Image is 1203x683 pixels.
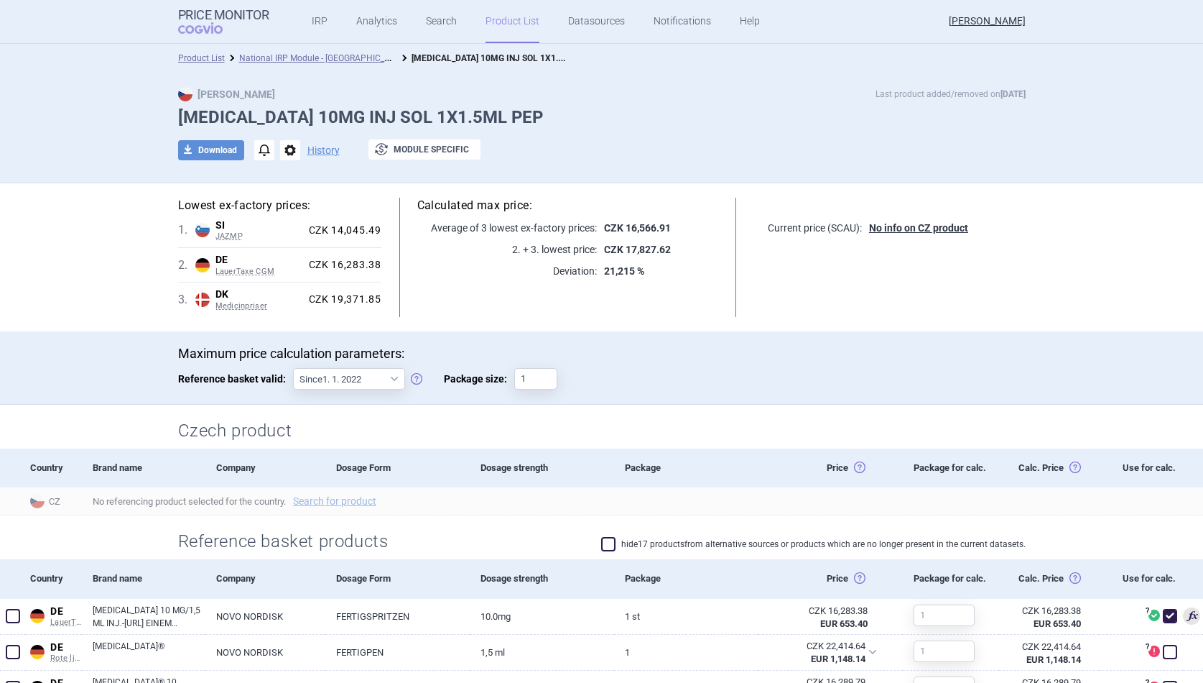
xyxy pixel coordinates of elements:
[875,87,1026,101] p: Last product added/removed on
[225,51,397,65] li: National IRP Module - Czechia
[205,599,326,634] a: NOVO NORDISK
[178,291,195,308] span: 3 .
[178,198,381,214] h5: Lowest ex-factory prices:
[178,257,195,274] span: 2 .
[178,140,244,160] button: Download
[215,232,303,242] span: JAZMP
[470,559,614,598] div: Dosage strength
[215,301,303,311] span: Medicinpriser
[303,259,381,272] div: CZK 16,283.38
[412,50,595,64] strong: [MEDICAL_DATA] 10MG INJ SOL 1X1.5ML PEP
[178,8,269,22] strong: Price Monitor
[604,265,644,277] strong: 21,215 %
[820,618,868,629] strong: EUR 653.40
[1034,618,1081,629] strong: EUR 653.40
[215,219,303,232] span: SI
[26,491,82,510] span: CZ
[325,635,470,670] a: FERTIGPEN
[999,635,1098,672] a: CZK 22,414.64EUR 1,148.14
[601,537,1026,551] label: hide 17 products from alternative sources or products which are no longer present in the current ...
[303,224,381,237] div: CZK 14,045.49
[417,264,597,278] p: Deviation:
[914,641,975,662] input: 1
[999,559,1098,598] div: Calc. Price
[325,559,470,598] div: Dosage Form
[614,599,758,634] a: 1 St
[215,267,303,277] span: LauerTaxe CGM
[50,618,82,628] span: LauerTaxe CGM
[26,638,82,664] a: DEDERote liste
[30,494,45,508] img: Czech Republic
[604,222,671,234] strong: CZK 16,566.91
[999,599,1098,636] a: CZK 16,283.38EUR 653.40
[195,293,210,307] img: Denmark
[769,605,868,618] div: CZK 16,283.38
[1183,608,1200,625] span: 2nd lowest price
[215,288,303,301] span: DK
[50,605,82,618] span: DE
[50,641,82,654] span: DE
[903,559,999,598] div: Package for calc.
[82,449,205,487] div: Brand name
[1000,89,1026,99] strong: [DATE]
[368,139,480,160] button: Module specific
[26,602,82,628] a: DEDELauerTaxe CGM
[470,599,614,634] a: 10.0mg
[444,368,514,390] span: Package size:
[82,559,205,598] div: Brand name
[758,449,903,487] div: Price
[1010,605,1080,618] div: CZK 16,283.38
[614,559,758,598] div: Package
[325,449,470,487] div: Dosage Form
[50,654,82,664] span: Rote liste
[754,221,862,235] p: Current price (SCAU):
[614,635,758,670] a: 1
[93,640,205,666] a: [MEDICAL_DATA]®
[303,293,381,306] div: CZK 19,371.85
[178,530,400,554] h2: Reference basket products
[195,258,210,272] img: Germany
[758,635,886,671] div: CZK 22,414.64EUR 1,148.14
[178,53,225,63] a: Product List
[178,107,1026,128] h1: [MEDICAL_DATA] 10MG INJ SOL 1X1.5ML PEP
[769,605,868,631] abbr: SP-CAU-010 Německo
[768,640,865,666] abbr: SP-CAU-010 Německo hrazené LP na recept
[26,559,82,598] div: Country
[811,654,865,664] strong: EUR 1,148.14
[178,8,269,35] a: Price MonitorCOGVIO
[205,559,326,598] div: Company
[325,599,470,634] a: FERTIGSPRITZEN
[178,51,225,65] li: Product List
[30,645,45,659] img: Germany
[470,635,614,670] a: 1,5 ml
[768,640,865,653] div: CZK 22,414.64
[999,449,1098,487] div: Calc. Price
[178,346,1026,362] p: Maximum price calculation parameters:
[614,449,758,487] div: Package
[1099,449,1183,487] div: Use for calc.
[293,368,405,390] select: Reference basket valid:
[178,419,1026,443] h2: Czech product
[417,221,597,235] p: Average of 3 lowest ex-factory prices:
[93,492,1203,510] span: No referencing product selected for the country.
[903,449,999,487] div: Package for calc.
[178,87,192,101] img: CZ
[178,368,293,390] span: Reference basket valid:
[239,50,408,64] a: National IRP Module - [GEOGRAPHIC_DATA]
[205,635,326,670] a: NOVO NORDISK
[1099,559,1183,598] div: Use for calc.
[417,198,718,214] h5: Calculated max price:
[205,449,326,487] div: Company
[215,254,303,267] span: DE
[417,242,597,257] p: 2. + 3. lowest price:
[178,221,195,239] span: 1 .
[914,605,975,626] input: 1
[514,368,557,390] input: Package size:
[1143,607,1151,615] span: ?
[26,449,82,487] div: Country
[869,222,968,234] strong: No info on CZ product
[178,22,243,34] span: COGVIO
[397,51,570,65] li: SOGROYA 10MG INJ SOL 1X1.5ML PEP
[195,223,210,237] img: Slovenia
[178,88,275,100] strong: [PERSON_NAME]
